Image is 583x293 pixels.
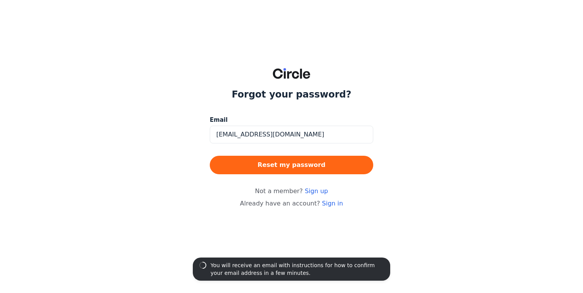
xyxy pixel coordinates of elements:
span: You will receive an email with instructions for how to confirm your email address in a few minutes. [211,262,375,276]
span: Powered by Circle [271,231,312,237]
span: Email [210,116,227,125]
span: Already have an account? [240,200,343,207]
span: Not a member? [255,187,328,196]
h1: Forgot your password? [232,88,351,101]
button: Reset my password [210,156,373,174]
a: Powered by Circle [191,227,392,241]
a: Sign up [305,187,328,195]
a: Sign in [322,200,343,207]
